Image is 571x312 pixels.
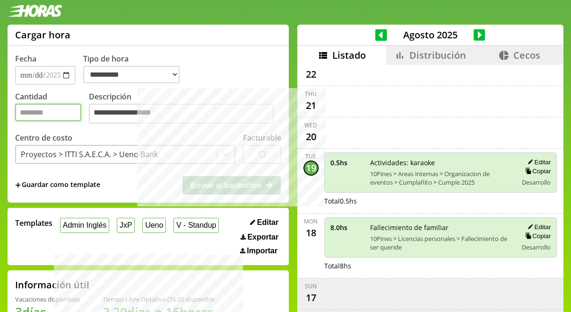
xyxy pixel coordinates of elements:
[305,282,317,290] div: Sun
[304,217,318,225] div: Mon
[370,234,511,251] span: 10Pines > Licencias personales > Fallecimiento de ser queride
[247,218,281,227] button: Editar
[247,233,278,241] span: Exportar
[15,91,89,126] label: Cantidad
[257,218,278,227] span: Editar
[330,223,363,232] span: 8.0 hs
[304,121,317,129] div: Wed
[303,129,319,144] div: 20
[83,66,180,83] select: Tipo de hora
[324,261,557,270] div: Total 8 hs
[103,295,215,303] div: Tiempo Libre Optativo (TiLO) disponible
[513,49,540,62] span: Cecos
[303,67,319,82] div: 22
[15,133,72,143] label: Centro de costo
[142,218,166,232] button: Ueno
[21,149,158,160] div: Proyectos > ITTI S.A.E.C.A. > Ueno Bank
[525,158,551,166] button: Editar
[409,49,466,62] span: Distribución
[324,196,557,205] div: Total 0.5 hs
[15,278,89,291] h2: Información útil
[15,218,52,228] span: Templates
[332,49,366,62] span: Listado
[15,104,81,121] input: Cantidad
[303,290,319,305] div: 17
[15,28,70,41] h1: Cargar hora
[173,218,219,232] button: V - Standup
[15,53,36,64] label: Fecha
[370,158,511,167] span: Actividades: karaoke
[330,158,363,167] span: 0.5 hs
[83,53,187,85] label: Tipo de hora
[247,247,277,255] span: Importar
[522,167,551,175] button: Copiar
[303,98,319,113] div: 21
[525,223,551,231] button: Editar
[243,133,281,143] label: Facturable
[303,225,319,241] div: 18
[238,232,281,242] button: Exportar
[303,160,319,176] div: 19
[60,218,109,232] button: Admin Inglés
[387,28,474,41] span: Agosto 2025
[522,232,551,240] button: Copiar
[89,91,281,126] label: Descripción
[305,152,316,160] div: Tue
[89,104,274,124] textarea: Descripción
[370,223,511,232] span: Fallecimiento de familiar
[8,5,62,17] img: logotipo
[117,218,135,232] button: JxP
[305,90,317,98] div: Thu
[370,169,511,187] span: 10Pines > Areas internas > Organizacion de eventos > Cumplañito > Cumple 2025
[522,178,551,187] span: Desarrollo
[15,180,100,190] span: +Guardar como template
[15,295,80,303] div: Vacaciones disponibles
[15,180,21,190] span: +
[522,243,551,251] span: Desarrollo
